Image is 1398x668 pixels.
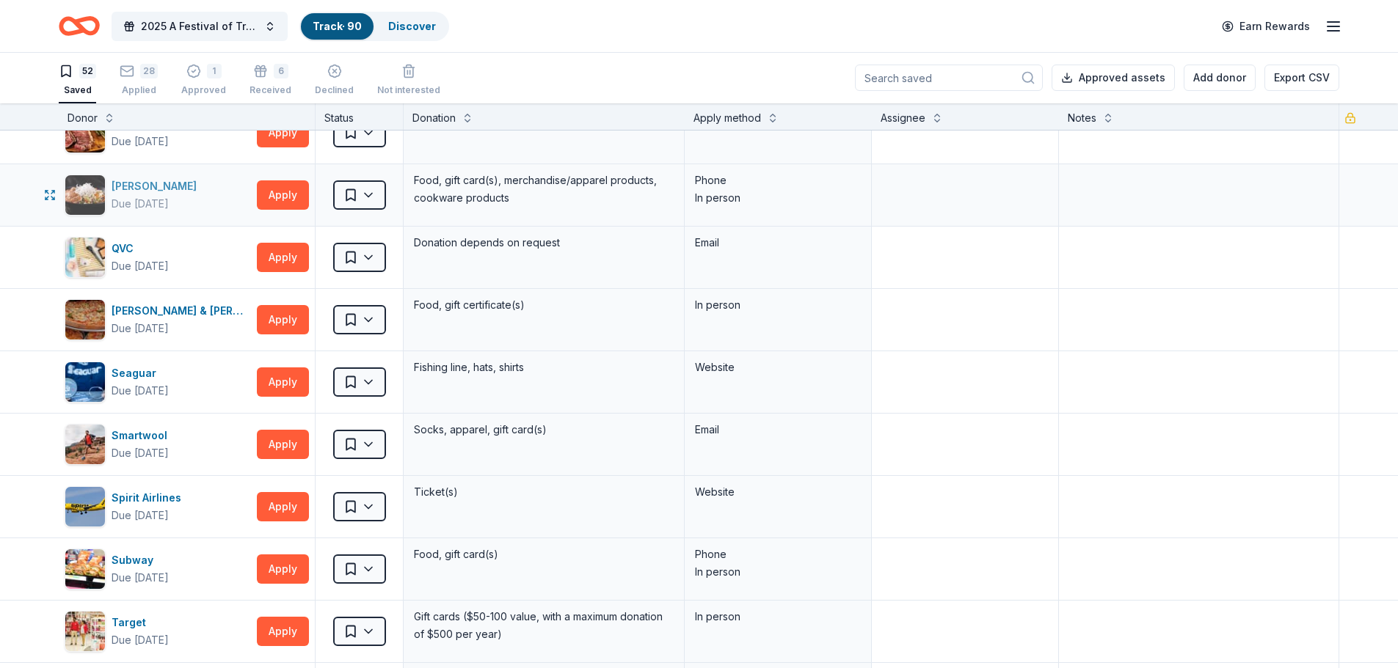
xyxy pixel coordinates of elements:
div: Donation depends on request [412,232,675,253]
span: 2025 A Festival of Trees Event [141,18,258,35]
div: In person [695,608,861,625]
div: Due [DATE] [112,444,169,462]
div: Declined [315,84,354,96]
div: Website [695,359,861,376]
div: Food, gift card(s), merchandise/apparel products, cookware products [412,170,675,208]
div: 6 [274,64,288,78]
div: Approved [181,84,226,96]
div: In person [695,296,861,314]
a: Earn Rewards [1213,13,1319,40]
img: Image for Sam & Louie's [65,300,105,339]
button: Apply [257,554,309,584]
div: Assignee [881,109,925,127]
div: QVC [112,240,169,257]
button: Image for SubwaySubwayDue [DATE] [65,548,251,590]
button: Image for TargetTargetDue [DATE] [65,611,251,652]
button: Image for SeaguarSeaguarDue [DATE] [65,361,251,403]
div: [PERSON_NAME] [112,177,203,195]
button: Track· 90Discover [299,12,449,41]
div: Applied [120,84,158,96]
button: Image for QVCQVCDue [DATE] [65,237,251,278]
div: Spirit Airlines [112,489,187,507]
img: Image for Subway [65,549,105,589]
button: Image for Outback SteakhouseOutback SteakhouseDue [DATE] [65,112,251,153]
div: 1 [207,64,222,78]
button: Apply [257,118,309,147]
img: Image for QVC [65,238,105,277]
div: Gift cards ($50-100 value, with a maximum donation of $500 per year) [412,606,675,645]
button: 6Received [250,58,291,103]
a: Home [59,9,100,43]
div: Donation [412,109,456,127]
div: Phone [695,172,861,189]
div: Saved [59,84,96,96]
input: Search saved [855,65,1043,91]
div: Due [DATE] [112,507,169,524]
button: Image for Spirit AirlinesSpirit AirlinesDue [DATE] [65,486,251,527]
div: Phone [695,546,861,563]
img: Image for Spirit Airlines [65,487,105,526]
button: Approved assets [1052,65,1175,91]
div: 52 [79,64,96,78]
button: Apply [257,430,309,459]
div: Seaguar [112,364,169,382]
button: 2025 A Festival of Trees Event [112,12,288,41]
div: Not interested [377,84,440,96]
button: Declined [315,58,354,103]
button: 1Approved [181,58,226,103]
button: Apply [257,305,309,334]
img: Image for P.F. Chang's [65,175,105,215]
div: Socks, apparel, gift card(s) [412,419,675,440]
img: Image for Seaguar [65,362,105,402]
div: Due [DATE] [112,320,169,337]
button: Add donor [1184,65,1256,91]
div: Due [DATE] [112,569,169,587]
button: Apply [257,367,309,397]
div: In person [695,189,861,207]
img: Image for Outback Steakhouse [65,113,105,153]
div: Fishing line, hats, shirts [412,357,675,378]
div: In person [695,563,861,581]
div: Donor [68,109,98,127]
button: Apply [257,492,309,521]
div: 28 [140,64,158,78]
div: Status [316,103,404,130]
button: Image for SmartwoolSmartwoolDue [DATE] [65,424,251,465]
button: 52Saved [59,58,96,103]
button: Image for P.F. Chang's[PERSON_NAME]Due [DATE] [65,175,251,216]
button: Apply [257,180,309,210]
div: Apply method [693,109,761,127]
img: Image for Target [65,612,105,651]
div: Email [695,421,861,438]
button: 28Applied [120,58,158,103]
div: Notes [1068,109,1096,127]
button: Not interested [377,58,440,103]
div: Due [DATE] [112,631,169,649]
div: [PERSON_NAME] & [PERSON_NAME] [112,302,251,320]
img: Image for Smartwool [65,425,105,464]
button: Export CSV [1264,65,1339,91]
div: Due [DATE] [112,195,169,213]
button: Image for Sam & Louie's[PERSON_NAME] & [PERSON_NAME]Due [DATE] [65,299,251,340]
button: Apply [257,243,309,272]
div: Website [695,483,861,501]
div: Food, gift card(s) [412,544,675,565]
div: Food, gift certificate(s) [412,295,675,315]
button: Apply [257,617,309,646]
div: Smartwool [112,427,173,444]
div: Due [DATE] [112,257,169,275]
div: Due [DATE] [112,382,169,400]
div: Target [112,614,169,631]
div: Ticket(s) [412,482,675,502]
div: Subway [112,551,169,569]
a: Discover [388,20,436,32]
a: Track· 90 [313,20,362,32]
div: Due [DATE] [112,133,169,150]
div: Email [695,234,861,252]
div: Received [250,84,291,96]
